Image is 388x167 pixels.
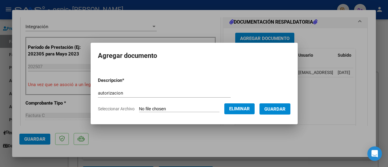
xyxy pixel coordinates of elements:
[229,106,250,112] span: Eliminar
[259,103,290,115] button: Guardar
[98,106,135,111] span: Seleccionar Archivo
[98,77,156,84] p: Descripcion
[224,103,255,114] button: Eliminar
[98,50,290,62] h2: Agregar documento
[264,106,286,112] span: Guardar
[367,146,382,161] div: Open Intercom Messenger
